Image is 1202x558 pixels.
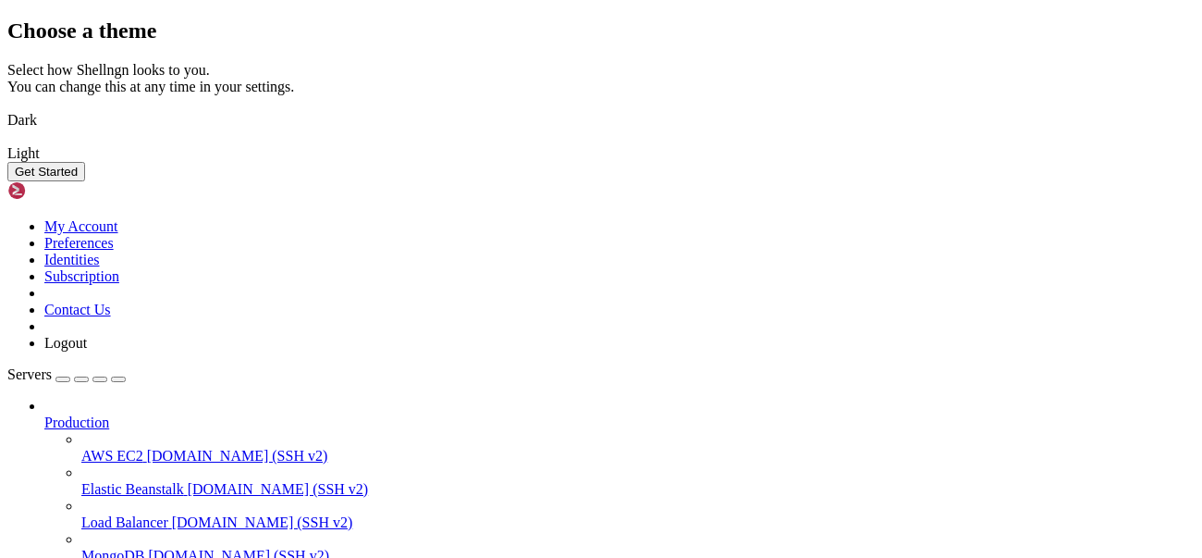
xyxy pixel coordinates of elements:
div: Select how Shellngn looks to you. You can change this at any time in your settings. [7,62,1195,95]
a: Logout [44,335,87,351]
span: Production [44,415,109,430]
a: Production [44,415,1195,431]
a: Subscription [44,268,119,284]
span: [DOMAIN_NAME] (SSH v2) [147,448,328,464]
a: Identities [44,252,100,267]
a: My Account [44,218,118,234]
a: Elastic Beanstalk [DOMAIN_NAME] (SSH v2) [81,481,1195,498]
li: Load Balancer [DOMAIN_NAME] (SSH v2) [81,498,1195,531]
span: Servers [7,366,52,382]
a: Load Balancer [DOMAIN_NAME] (SSH v2) [81,515,1195,531]
a: Servers [7,366,126,382]
span: Load Balancer [81,515,168,530]
span: AWS EC2 [81,448,143,464]
button: Get Started [7,162,85,181]
a: Preferences [44,235,114,251]
span: [DOMAIN_NAME] (SSH v2) [172,515,353,530]
a: AWS EC2 [DOMAIN_NAME] (SSH v2) [81,448,1195,465]
h2: Choose a theme [7,19,1195,43]
li: AWS EC2 [DOMAIN_NAME] (SSH v2) [81,431,1195,465]
div: Dark [7,112,1195,129]
div: Light [7,145,1195,162]
span: [DOMAIN_NAME] (SSH v2) [188,481,369,497]
li: Elastic Beanstalk [DOMAIN_NAME] (SSH v2) [81,465,1195,498]
img: Shellngn [7,181,114,200]
span: Elastic Beanstalk [81,481,184,497]
a: Contact Us [44,302,111,317]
